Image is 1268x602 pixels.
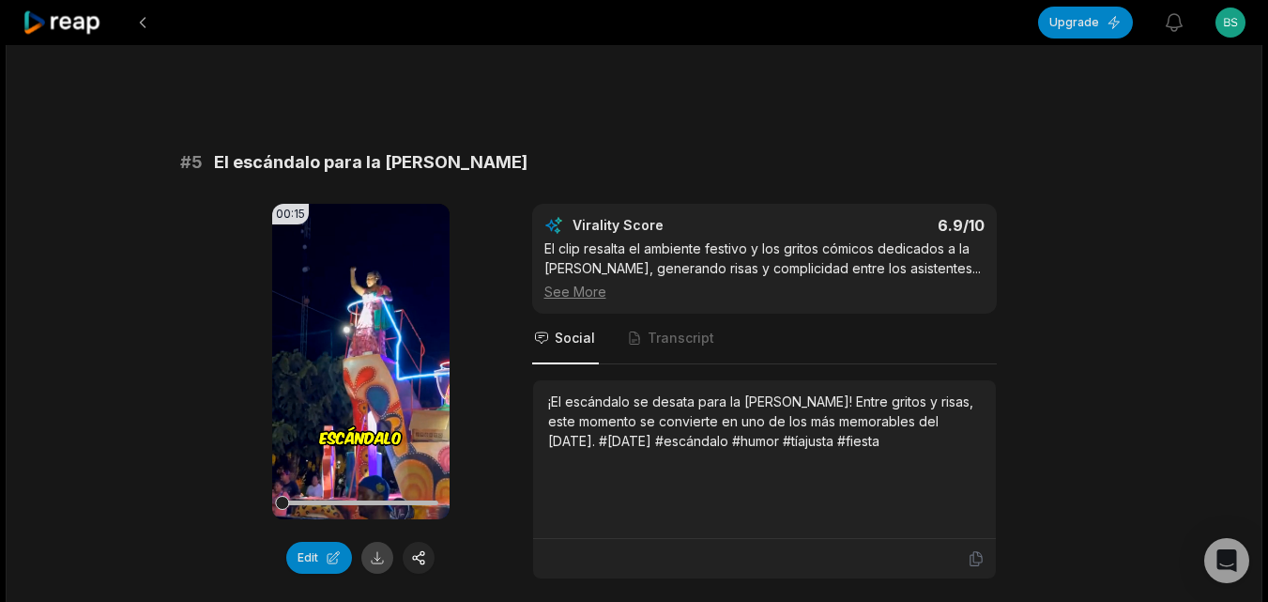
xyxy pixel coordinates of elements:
[573,216,774,235] div: Virality Score
[544,239,985,301] div: El clip resalta el ambiente festivo y los gritos cómicos dedicados a la [PERSON_NAME], generando ...
[1038,7,1133,39] button: Upgrade
[544,282,985,301] div: See More
[532,314,997,364] nav: Tabs
[555,329,595,347] span: Social
[548,392,981,451] div: ¡El escándalo se desata para la [PERSON_NAME]! Entre gritos y risas, este momento se convierte en...
[180,149,203,176] span: # 5
[648,329,714,347] span: Transcript
[214,149,527,176] span: El escándalo para la [PERSON_NAME]
[286,542,352,574] button: Edit
[1204,538,1249,583] div: Open Intercom Messenger
[272,204,450,519] video: Your browser does not support mp4 format.
[783,216,985,235] div: 6.9 /10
